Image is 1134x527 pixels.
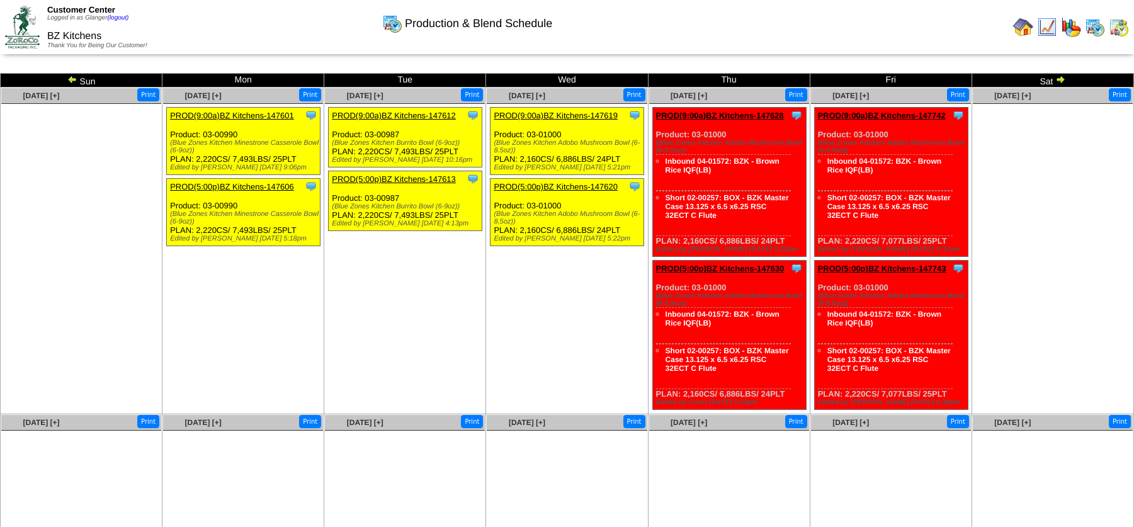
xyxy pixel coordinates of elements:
div: Product: 03-01000 PLAN: 2,160CS / 6,886LBS / 24PLT [490,179,644,246]
div: Edited by [PERSON_NAME] [DATE] 10:16pm [332,156,482,164]
a: [DATE] [+] [509,418,545,427]
a: PROD(9:00a)BZ Kitchens-147601 [170,111,294,120]
a: PROD(5:00p)BZ Kitchens-147630 [656,264,785,273]
button: Print [1109,88,1131,101]
a: PROD(5:00p)BZ Kitchens-147743 [818,264,946,273]
div: Product: 03-00987 PLAN: 2,220CS / 7,493LBS / 25PLT [329,108,482,167]
a: Inbound 04-01572: BZK - Brown Rice IQF(LB) [666,157,780,174]
a: Short 02-00257: BOX - BZK Master Case 13.125 x 6.5 x6.25 RSC 32ECT C Flute [827,346,951,373]
img: Tooltip [305,180,317,193]
a: [DATE] [+] [347,418,383,427]
div: Product: 03-01000 PLAN: 2,220CS / 7,077LBS / 25PLT [814,108,968,257]
a: [DATE] [+] [832,91,869,100]
div: (Blue Zones Kitchen Minestrone Casserole Bowl (6-9oz)) [170,210,320,225]
div: (Blue Zones Kitchen Adobo Mushroom Bowl (6-8.5oz)) [656,139,806,154]
div: Edited by [PERSON_NAME] [DATE] 5:18pm [170,235,320,242]
a: [DATE] [+] [185,418,222,427]
div: Product: 03-01000 PLAN: 2,160CS / 6,886LBS / 24PLT [490,108,644,175]
img: Tooltip [467,173,479,185]
div: (Blue Zones Kitchen Adobo Mushroom Bowl (6-8.5oz)) [656,292,806,307]
img: calendarprod.gif [1085,17,1105,37]
button: Print [137,88,159,101]
a: PROD(9:00a)BZ Kitchens-147612 [332,111,456,120]
a: Short 02-00257: BOX - BZK Master Case 13.125 x 6.5 x6.25 RSC 32ECT C Flute [666,193,789,220]
div: (Blue Zones Kitchen Adobo Mushroom Bowl (6-8.5oz)) [494,139,644,154]
div: (Blue Zones Kitchen Burrito Bowl (6-9oz)) [332,203,482,210]
button: Print [461,88,483,101]
a: [DATE] [+] [671,91,707,100]
img: calendarinout.gif [1109,17,1129,37]
button: Print [461,415,483,428]
button: Print [947,415,969,428]
div: Product: 03-00987 PLAN: 2,220CS / 7,493LBS / 25PLT [329,171,482,231]
a: PROD(9:00a)BZ Kitchens-147742 [818,111,946,120]
a: [DATE] [+] [185,91,222,100]
a: PROD(9:00a)BZ Kitchens-147628 [656,111,784,120]
button: Print [623,415,645,428]
img: Tooltip [952,262,965,275]
button: Print [299,88,321,101]
a: [DATE] [+] [23,91,59,100]
button: Print [137,415,159,428]
img: Tooltip [467,109,479,122]
td: Wed [486,74,648,88]
a: [DATE] [+] [671,418,707,427]
button: Print [299,415,321,428]
button: Print [947,88,969,101]
div: (Blue Zones Kitchen Adobo Mushroom Bowl (6-8.5oz)) [494,210,644,225]
div: Edited by [PERSON_NAME] [DATE] 5:22pm [656,246,806,253]
td: Fri [810,74,972,88]
img: calendarprod.gif [382,13,402,33]
img: line_graph.gif [1037,17,1057,37]
button: Print [623,88,645,101]
a: (logout) [108,14,129,21]
div: Product: 03-01000 PLAN: 2,160CS / 6,886LBS / 24PLT [652,108,806,257]
span: Logged in as Glanger [47,14,129,21]
img: home.gif [1013,17,1033,37]
a: PROD(5:00p)BZ Kitchens-147620 [494,182,618,191]
div: (Blue Zones Kitchen Burrito Bowl (6-9oz)) [332,139,482,147]
a: [DATE] [+] [994,418,1031,427]
div: Edited by [PERSON_NAME] [DATE] 9:06pm [170,164,320,171]
span: [DATE] [+] [832,418,869,427]
button: Print [785,415,807,428]
div: Product: 03-00990 PLAN: 2,220CS / 7,493LBS / 25PLT [167,108,320,175]
img: Tooltip [628,109,641,122]
div: Product: 03-01000 PLAN: 2,220CS / 7,077LBS / 25PLT [814,261,968,410]
img: Tooltip [628,180,641,193]
span: [DATE] [+] [509,91,545,100]
div: Edited by Crost [DATE] 5:23pm [656,399,806,406]
span: BZ Kitchens [47,31,101,42]
span: Thank You for Being Our Customer! [47,42,147,49]
a: Inbound 04-01572: BZK - Brown Rice IQF(LB) [827,157,941,174]
img: Tooltip [790,109,803,122]
div: Edited by [PERSON_NAME] [DATE] 4:38pm [818,399,968,406]
div: Edited by [PERSON_NAME] [DATE] 5:22pm [494,235,644,242]
a: [DATE] [+] [347,91,383,100]
td: Sun [1,74,162,88]
div: (Blue Zones Kitchen Adobo Mushroom Bowl (6-8.5oz)) [818,139,968,154]
a: PROD(5:00p)BZ Kitchens-147613 [332,174,456,184]
div: Edited by [PERSON_NAME] [DATE] 4:37pm [818,246,968,253]
div: (Blue Zones Kitchen Minestrone Casserole Bowl (6-9oz)) [170,139,320,154]
a: Inbound 04-01572: BZK - Brown Rice IQF(LB) [827,310,941,327]
span: [DATE] [+] [23,418,59,427]
td: Thu [648,74,810,88]
div: (Blue Zones Kitchen Adobo Mushroom Bowl (6-8.5oz)) [818,292,968,307]
img: ZoRoCo_Logo(Green%26Foil)%20jpg.webp [5,6,40,48]
img: Tooltip [790,262,803,275]
a: Short 02-00257: BOX - BZK Master Case 13.125 x 6.5 x6.25 RSC 32ECT C Flute [666,346,789,373]
td: Sat [972,74,1133,88]
a: PROD(9:00a)BZ Kitchens-147619 [494,111,618,120]
div: Edited by [PERSON_NAME] [DATE] 4:13pm [332,220,482,227]
span: Production & Blend Schedule [405,17,552,30]
a: Short 02-00257: BOX - BZK Master Case 13.125 x 6.5 x6.25 RSC 32ECT C Flute [827,193,951,220]
img: arrowleft.gif [67,74,77,84]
